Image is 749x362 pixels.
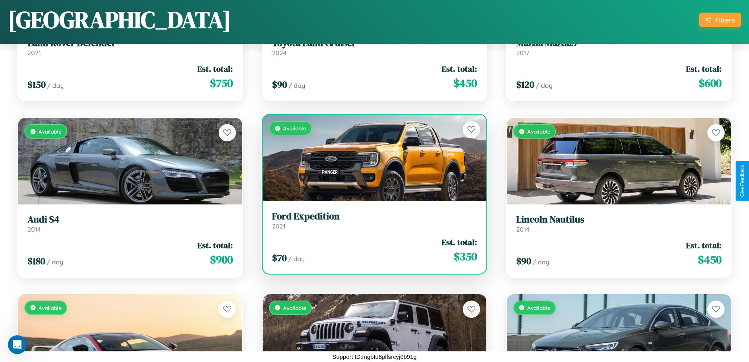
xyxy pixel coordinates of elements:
[516,225,530,233] span: 2014
[197,239,233,251] span: Est. total:
[516,49,529,57] span: 2017
[453,75,477,91] span: $ 450
[442,63,477,74] span: Est. total:
[536,82,552,89] span: / day
[289,82,305,89] span: / day
[272,222,285,230] span: 2021
[28,49,41,57] span: 2021
[39,128,62,135] span: Available
[272,211,477,222] h3: Ford Expedition
[442,236,477,248] span: Est. total:
[516,214,721,233] a: Lincoln Nautilus2014
[283,125,306,132] span: Available
[527,304,550,311] span: Available
[698,252,721,267] span: $ 450
[197,63,233,74] span: Est. total:
[516,254,531,267] span: $ 90
[288,255,305,263] span: / day
[39,304,62,311] span: Available
[28,254,45,267] span: $ 180
[28,37,233,57] a: Land Rover Defender2021
[533,258,549,266] span: / day
[210,75,233,91] span: $ 750
[527,128,550,135] span: Available
[272,211,477,230] a: Ford Expedition2021
[272,49,287,57] span: 2024
[283,304,306,311] span: Available
[210,252,233,267] span: $ 900
[740,165,745,197] div: Give Feedback
[715,16,735,24] div: Filters
[516,37,721,57] a: Mazda Mazda52017
[272,37,477,57] a: Toyota Land Cruiser2024
[8,4,231,36] h1: [GEOGRAPHIC_DATA]
[8,335,27,354] iframe: Intercom live chat
[272,78,287,91] span: $ 90
[332,351,416,362] p: Support ID: mgbtu8plfsrcyj0b91g
[47,82,64,89] span: / day
[699,75,721,91] span: $ 600
[47,258,63,266] span: / day
[516,78,534,91] span: $ 120
[686,239,721,251] span: Est. total:
[699,13,741,27] button: Filters
[686,63,721,74] span: Est. total:
[516,214,721,225] h3: Lincoln Nautilus
[28,214,233,233] a: Audi S42014
[28,214,233,225] h3: Audi S4
[454,249,477,264] span: $ 350
[28,225,41,233] span: 2014
[272,251,287,264] span: $ 70
[28,78,46,91] span: $ 150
